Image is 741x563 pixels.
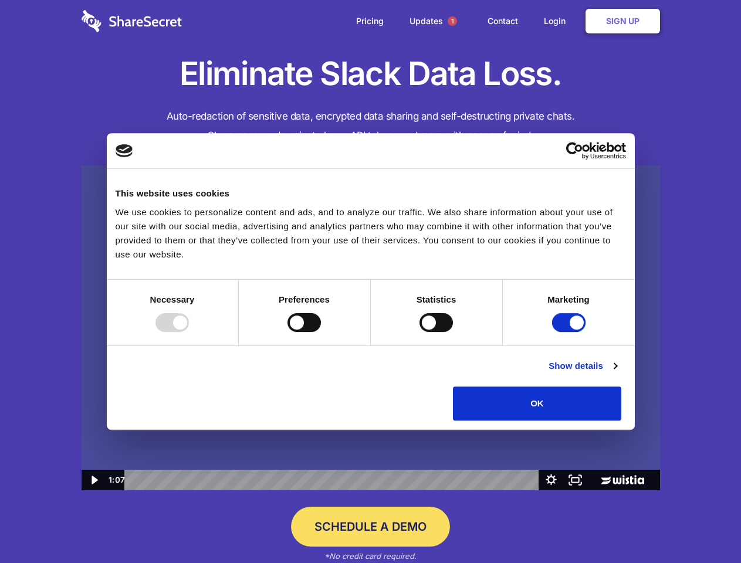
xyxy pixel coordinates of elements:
[586,9,660,33] a: Sign Up
[532,3,583,39] a: Login
[417,294,456,304] strong: Statistics
[82,53,660,95] h1: Eliminate Slack Data Loss.
[116,144,133,157] img: logo
[116,186,626,201] div: This website uses cookies
[82,165,660,491] img: Sharesecret
[523,142,626,160] a: Usercentrics Cookiebot - opens in a new window
[547,294,590,304] strong: Marketing
[324,551,417,561] em: *No credit card required.
[549,359,617,373] a: Show details
[476,3,530,39] a: Contact
[116,205,626,262] div: We use cookies to personalize content and ads, and to analyze our traffic. We also share informat...
[150,294,195,304] strong: Necessary
[279,294,330,304] strong: Preferences
[453,386,621,420] button: OK
[82,107,660,145] h4: Auto-redaction of sensitive data, encrypted data sharing and self-destructing private chats. Shar...
[448,16,457,26] span: 1
[134,470,533,490] div: Playbar
[291,507,450,547] a: Schedule a Demo
[82,10,182,32] img: logo-wordmark-white-trans-d4663122ce5f474addd5e946df7df03e33cb6a1c49d2221995e7729f52c070b2.svg
[563,470,587,490] button: Fullscreen
[682,504,727,549] iframe: Drift Widget Chat Controller
[82,470,106,490] button: Play Video
[344,3,395,39] a: Pricing
[587,470,659,490] a: Wistia Logo -- Learn More
[539,470,563,490] button: Show settings menu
